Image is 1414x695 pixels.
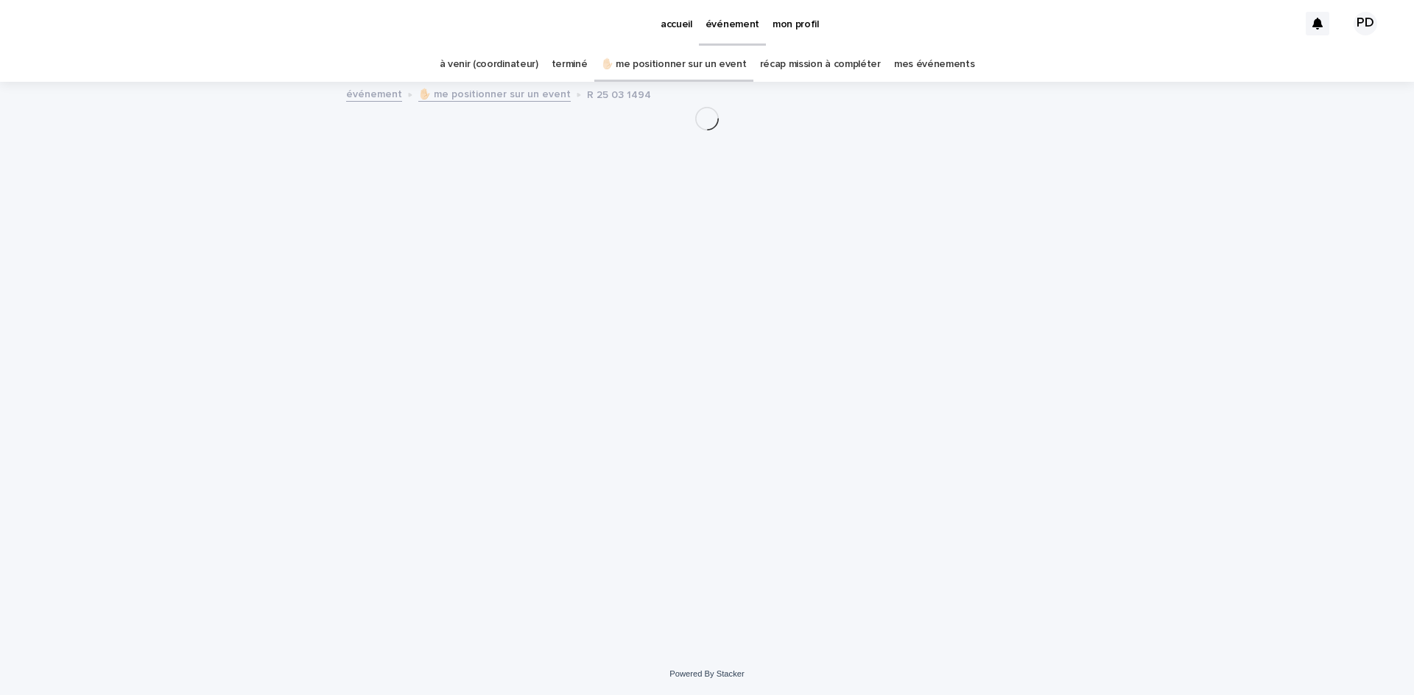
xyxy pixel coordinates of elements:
a: mes événements [894,47,975,82]
div: PD [1354,12,1377,35]
a: terminé [552,47,588,82]
a: Powered By Stacker [669,669,744,678]
a: récap mission à compléter [760,47,881,82]
p: R 25 03 1494 [587,85,651,102]
a: ✋🏻 me positionner sur un event [418,85,571,102]
img: Ls34BcGeRexTGTNfXpUC [29,9,172,38]
a: événement [346,85,402,102]
a: ✋🏻 me positionner sur un event [601,47,747,82]
a: à venir (coordinateur) [440,47,538,82]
